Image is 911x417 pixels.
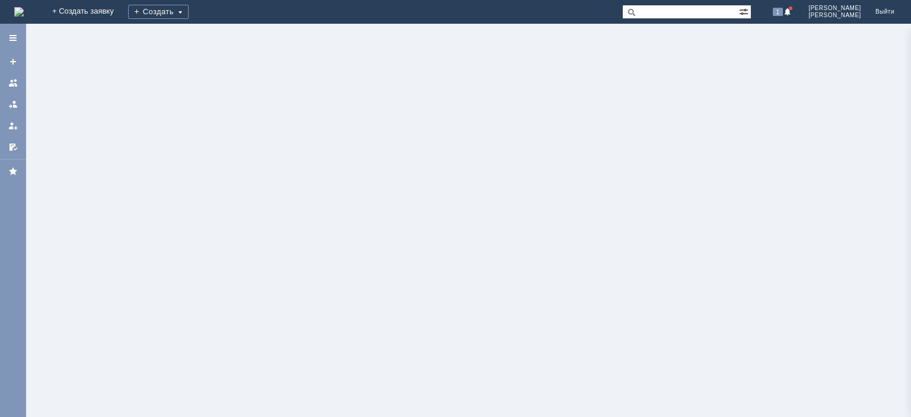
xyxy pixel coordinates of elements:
[808,5,861,12] span: [PERSON_NAME]
[739,5,751,17] span: Расширенный поиск
[773,8,783,16] span: 1
[4,95,23,114] a: Заявки в моей ответственности
[4,52,23,71] a: Создать заявку
[4,74,23,93] a: Заявки на командах
[14,7,24,17] a: Перейти на домашнюю страницу
[14,7,24,17] img: logo
[4,116,23,135] a: Мои заявки
[128,5,189,19] div: Создать
[808,12,861,19] span: [PERSON_NAME]
[4,138,23,157] a: Мои согласования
